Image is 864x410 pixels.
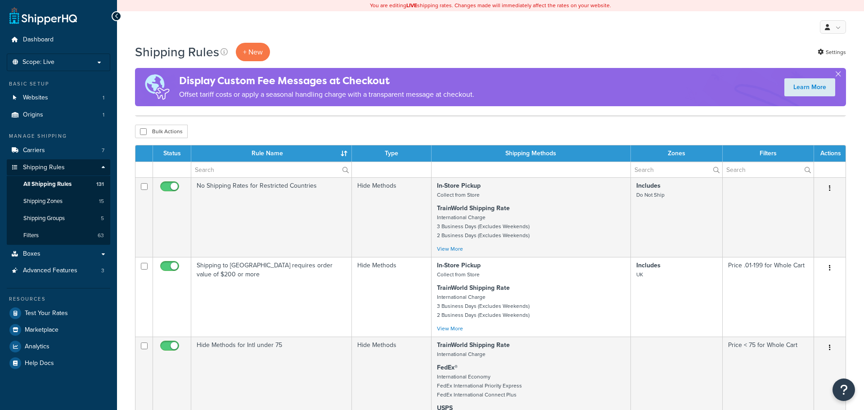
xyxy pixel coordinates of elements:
span: Shipping Zones [23,198,63,205]
th: Filters [723,145,814,162]
th: Actions [814,145,846,162]
li: Websites [7,90,110,106]
span: 7 [102,147,104,154]
a: All Shipping Rules 131 [7,176,110,193]
a: Settings [818,46,846,59]
span: 3 [101,267,104,275]
a: Advanced Features 3 [7,262,110,279]
span: 1 [103,94,104,102]
td: Shipping to [GEOGRAPHIC_DATA] requires order value of $200 or more [191,257,352,337]
li: Origins [7,107,110,123]
a: Origins 1 [7,107,110,123]
strong: In-Store Pickup [437,181,481,190]
a: Shipping Rules [7,159,110,176]
a: Help Docs [7,355,110,371]
a: Shipping Groups 5 [7,210,110,227]
span: Advanced Features [23,267,77,275]
b: LIVE [406,1,417,9]
span: All Shipping Rules [23,180,72,188]
span: Shipping Groups [23,215,65,222]
a: ShipperHQ Home [9,7,77,25]
span: Websites [23,94,48,102]
small: Collect from Store [437,270,480,279]
a: Filters 63 [7,227,110,244]
p: Offset tariff costs or apply a seasonal handling charge with a transparent message at checkout. [179,88,474,101]
a: Test Your Rates [7,305,110,321]
li: Shipping Groups [7,210,110,227]
span: 131 [96,180,104,188]
span: Origins [23,111,43,119]
a: Marketplace [7,322,110,338]
th: Zones [631,145,723,162]
td: Hide Methods [352,177,432,257]
span: Scope: Live [22,59,54,66]
small: International Charge 3 Business Days (Excludes Weekends) 2 Business Days (Excludes Weekends) [437,213,530,239]
small: Do Not Ship [636,191,665,199]
a: Learn More [784,78,835,96]
span: Boxes [23,250,40,258]
strong: Includes [636,181,661,190]
div: Manage Shipping [7,132,110,140]
h1: Shipping Rules [135,43,219,61]
strong: Includes [636,261,661,270]
div: Basic Setup [7,80,110,88]
td: No Shipping Rates for Restricted Countries [191,177,352,257]
button: Open Resource Center [832,378,855,401]
strong: TrainWorld Shipping Rate [437,203,510,213]
strong: TrainWorld Shipping Rate [437,283,510,293]
a: Dashboard [7,32,110,48]
span: Marketplace [25,326,58,334]
div: Resources [7,295,110,303]
input: Search [631,162,722,177]
input: Search [723,162,814,177]
th: Rule Name : activate to sort column ascending [191,145,352,162]
button: Bulk Actions [135,125,188,138]
th: Status [153,145,191,162]
strong: In-Store Pickup [437,261,481,270]
span: Analytics [25,343,49,351]
span: Shipping Rules [23,164,65,171]
a: View More [437,324,463,333]
span: Filters [23,232,39,239]
th: Type [352,145,432,162]
input: Search [191,162,351,177]
a: View More [437,245,463,253]
li: Advanced Features [7,262,110,279]
span: Dashboard [23,36,54,44]
a: Carriers 7 [7,142,110,159]
a: Shipping Zones 15 [7,193,110,210]
small: Collect from Store [437,191,480,199]
span: 5 [101,215,104,222]
h4: Display Custom Fee Messages at Checkout [179,73,474,88]
th: Shipping Methods [432,145,631,162]
span: 63 [98,232,104,239]
td: Hide Methods [352,257,432,337]
span: Test Your Rates [25,310,68,317]
li: Carriers [7,142,110,159]
span: Carriers [23,147,45,154]
p: + New [236,43,270,61]
span: 1 [103,111,104,119]
td: Price .01-199 for Whole Cart [723,257,814,337]
small: International Charge [437,350,486,358]
img: duties-banner-06bc72dcb5fe05cb3f9472aba00be2ae8eb53ab6f0d8bb03d382ba314ac3c341.png [135,68,179,106]
a: Boxes [7,246,110,262]
a: Analytics [7,338,110,355]
li: Shipping Zones [7,193,110,210]
a: Websites 1 [7,90,110,106]
strong: FedEx® [437,363,458,372]
strong: TrainWorld Shipping Rate [437,340,510,350]
li: Filters [7,227,110,244]
li: All Shipping Rules [7,176,110,193]
span: 15 [99,198,104,205]
span: Help Docs [25,360,54,367]
small: International Charge 3 Business Days (Excludes Weekends) 2 Business Days (Excludes Weekends) [437,293,530,319]
li: Shipping Rules [7,159,110,245]
small: UK [636,270,643,279]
